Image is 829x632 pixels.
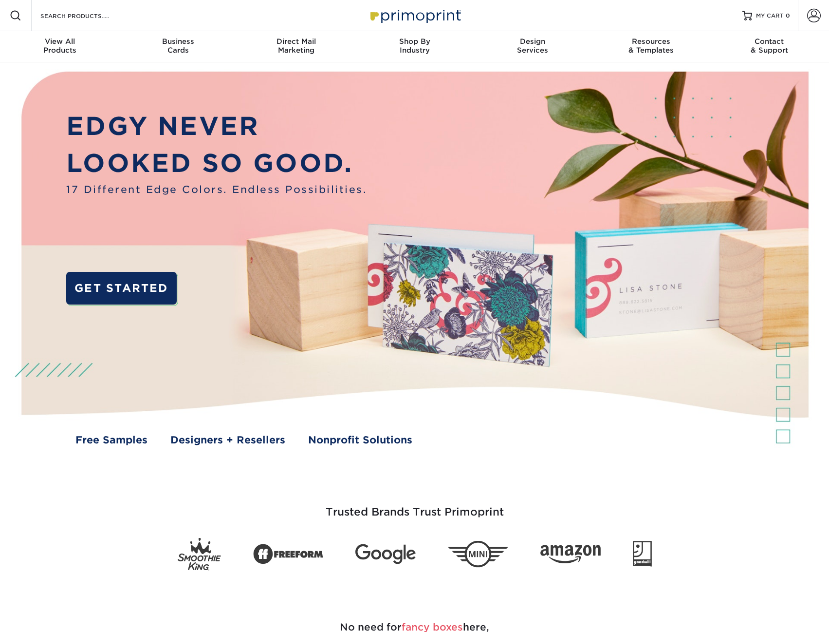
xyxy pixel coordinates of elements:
img: Amazon [540,545,601,564]
img: Smoothie King [178,538,221,571]
span: View All [1,37,119,46]
input: SEARCH PRODUCTS..... [39,10,134,21]
a: Contact& Support [710,31,829,62]
span: Contact [710,37,829,46]
a: Free Samples [75,433,147,448]
img: Primoprint [366,5,463,26]
span: 17 Different Edge Colors. Endless Possibilities. [66,182,367,197]
a: BusinessCards [119,31,237,62]
a: View AllProducts [1,31,119,62]
div: Products [1,37,119,55]
div: Marketing [237,37,355,55]
a: Direct MailMarketing [237,31,355,62]
div: Cards [119,37,237,55]
span: MY CART [756,12,784,20]
span: Business [119,37,237,46]
div: Industry [355,37,474,55]
img: Google [355,544,416,564]
span: Design [474,37,592,46]
a: Designers + Resellers [170,433,285,448]
div: & Templates [592,37,710,55]
img: Mini [448,541,508,568]
a: Resources& Templates [592,31,710,62]
p: EDGY NEVER [66,108,367,145]
a: DesignServices [474,31,592,62]
p: LOOKED SO GOOD. [66,145,367,182]
img: Freeform [253,539,323,570]
span: Direct Mail [237,37,355,46]
span: Shop By [355,37,474,46]
a: Nonprofit Solutions [308,433,412,448]
a: Shop ByIndustry [355,31,474,62]
div: & Support [710,37,829,55]
span: Resources [592,37,710,46]
h3: Trusted Brands Trust Primoprint [130,482,700,530]
img: Goodwill [633,541,652,567]
div: Services [474,37,592,55]
a: GET STARTED [66,272,176,305]
span: 0 [786,12,790,19]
